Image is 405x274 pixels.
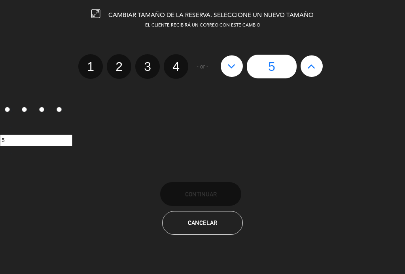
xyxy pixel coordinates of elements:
[17,104,35,117] label: 2
[107,54,131,79] label: 2
[185,191,217,198] span: Continuar
[108,12,314,19] span: CAMBIAR TAMAÑO DE LA RESERVA. SELECCIONE UN NUEVO TAMAÑO
[52,104,69,117] label: 4
[35,104,52,117] label: 3
[145,23,260,28] span: EL CLIENTE RECIBIRÁ UN CORREO CON ESTE CAMBIO
[188,219,217,226] span: Cancelar
[197,62,208,71] span: - or -
[164,54,188,79] label: 4
[78,54,103,79] label: 1
[135,54,160,79] label: 3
